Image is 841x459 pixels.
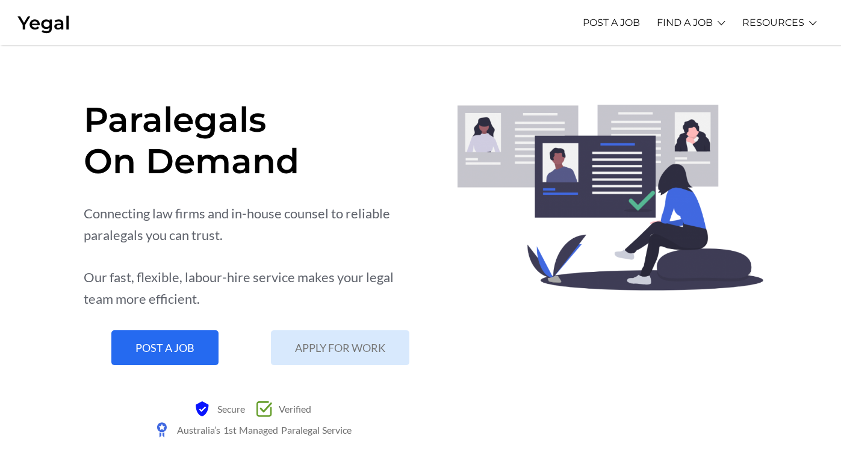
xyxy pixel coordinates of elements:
[135,342,194,353] span: POST A JOB
[295,342,385,353] span: APPLY FOR WORK
[84,266,421,310] div: Our fast, flexible, labour-hire service makes your legal team more efficient.
[111,330,219,365] a: POST A JOB
[276,398,311,419] span: Verified
[583,6,640,39] a: POST A JOB
[214,398,245,419] span: Secure
[84,203,421,246] div: Connecting law firms and in-house counsel to reliable paralegals you can trust.
[174,419,352,440] span: Australia’s 1st Managed Paralegal Service
[84,99,421,182] h1: Paralegals On Demand
[742,6,804,39] a: RESOURCES
[271,330,409,365] a: APPLY FOR WORK
[657,6,713,39] a: FIND A JOB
